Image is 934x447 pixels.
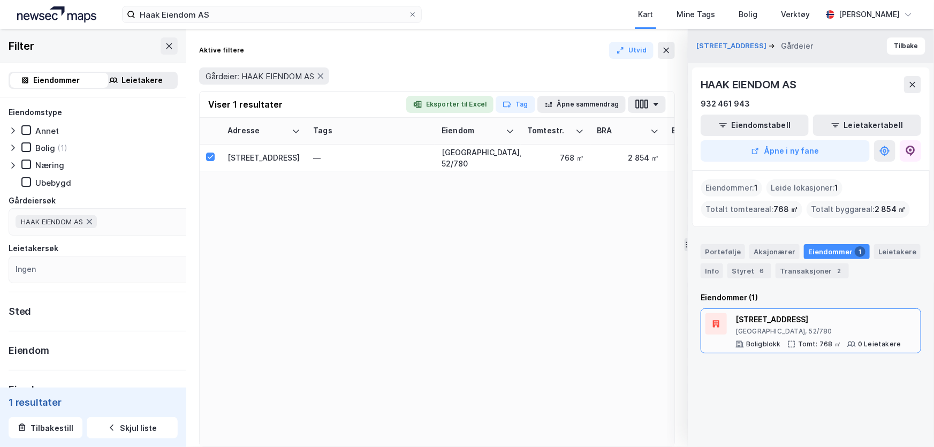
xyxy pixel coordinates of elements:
[834,181,838,194] span: 1
[798,340,841,348] div: Tomt: 768 ㎡
[739,8,757,21] div: Bolig
[496,96,535,113] button: Tag
[34,74,80,87] div: Eiendommer
[35,178,71,188] div: Ubebygd
[701,97,750,110] div: 932 461 943
[735,327,901,336] div: [GEOGRAPHIC_DATA], 52/780
[122,74,163,87] div: Leietakere
[807,201,910,218] div: Totalt byggareal :
[672,152,745,163] div: 371 %
[527,152,584,163] div: 768 ㎡
[16,263,36,276] div: Ingen
[839,8,900,21] div: [PERSON_NAME]
[887,37,925,55] button: Tilbake
[773,203,798,216] span: 768 ㎡
[701,244,745,259] div: Portefølje
[227,126,287,136] div: Adresse
[597,152,659,163] div: 2 854 ㎡
[313,149,429,166] div: —
[9,194,56,207] div: Gårdeiersøk
[35,160,64,170] div: Næring
[727,263,771,278] div: Styret
[442,126,502,136] div: Eiendom
[442,147,514,169] div: [GEOGRAPHIC_DATA], 52/780
[813,115,921,136] button: Leietakertabell
[9,417,82,438] button: Tilbakestill
[701,291,921,304] div: Eiendommer (1)
[135,6,408,22] input: Søk på adresse, matrikkel, gårdeiere, leietakere eller personer
[754,181,758,194] span: 1
[9,344,49,357] div: Eiendom
[776,263,849,278] div: Transaksjoner
[874,244,921,259] div: Leietakere
[9,106,62,119] div: Eiendomstype
[672,126,732,136] div: BRA %
[701,179,762,196] div: Eiendommer :
[35,143,55,153] div: Bolig
[9,37,34,55] div: Filter
[677,8,715,21] div: Mine Tags
[701,140,870,162] button: Åpne i ny fane
[227,152,300,163] div: [STREET_ADDRESS]
[9,396,178,408] div: 1 resultater
[87,417,178,438] button: Skjul liste
[57,143,67,153] div: (1)
[696,41,769,51] button: [STREET_ADDRESS]
[638,8,653,21] div: Kart
[406,96,493,113] button: Eksporter til Excel
[35,126,59,136] div: Annet
[527,126,571,136] div: Tomtestr.
[749,244,800,259] div: Aksjonærer
[746,340,781,348] div: Boligblokk
[766,179,842,196] div: Leide lokasjoner :
[9,383,48,396] div: Eierskap
[537,96,626,113] button: Åpne sammendrag
[9,305,31,318] div: Sted
[208,98,283,111] div: Viser 1 resultater
[206,71,314,81] span: Gårdeier: HAAK EIENDOM AS
[199,46,245,55] div: Aktive filtere
[858,340,901,348] div: 0 Leietakere
[834,266,845,276] div: 2
[609,42,654,59] button: Utvid
[756,266,767,276] div: 6
[17,6,96,22] img: logo.a4113a55bc3d86da70a041830d287a7e.svg
[701,263,723,278] div: Info
[313,126,429,136] div: Tags
[21,217,83,226] span: HAAK EIENDOM AS
[701,76,799,93] div: HAAK EIENDOM AS
[597,126,646,136] div: BRA
[804,244,870,259] div: Eiendommer
[701,115,809,136] button: Eiendomstabell
[701,201,802,218] div: Totalt tomteareal :
[875,203,906,216] span: 2 854 ㎡
[855,246,865,257] div: 1
[9,242,58,255] div: Leietakersøk
[781,40,813,52] div: Gårdeier
[781,8,810,21] div: Verktøy
[735,313,901,326] div: [STREET_ADDRESS]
